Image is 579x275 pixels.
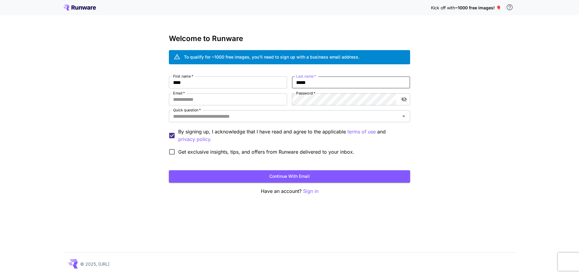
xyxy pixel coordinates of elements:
p: privacy policy. [178,136,212,143]
button: Continue with email [169,170,410,183]
p: terms of use [347,128,376,136]
p: Have an account? [169,187,410,195]
span: ~1000 free images! 🎈 [455,5,501,10]
label: Password [296,91,315,96]
label: First name [173,74,193,79]
button: Sign in [303,187,318,195]
span: Kick off with [431,5,455,10]
span: Get exclusive insights, tips, and offers from Runware delivered to your inbox. [178,148,354,155]
p: © 2025, [URL] [80,261,109,267]
h3: Welcome to Runware [169,34,410,43]
button: Open [400,112,408,120]
label: Last name [296,74,316,79]
p: By signing up, I acknowledge that I have read and agree to the applicable and [178,128,405,143]
button: By signing up, I acknowledge that I have read and agree to the applicable terms of use and [178,136,212,143]
button: toggle password visibility [399,94,410,105]
div: To qualify for ~1000 free images, you’ll need to sign up with a business email address. [184,54,359,60]
label: Email [173,91,185,96]
button: By signing up, I acknowledge that I have read and agree to the applicable and privacy policy. [347,128,376,136]
button: In order to qualify for free credit, you need to sign up with a business email address and click ... [504,1,516,13]
label: Quick question [173,107,201,113]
